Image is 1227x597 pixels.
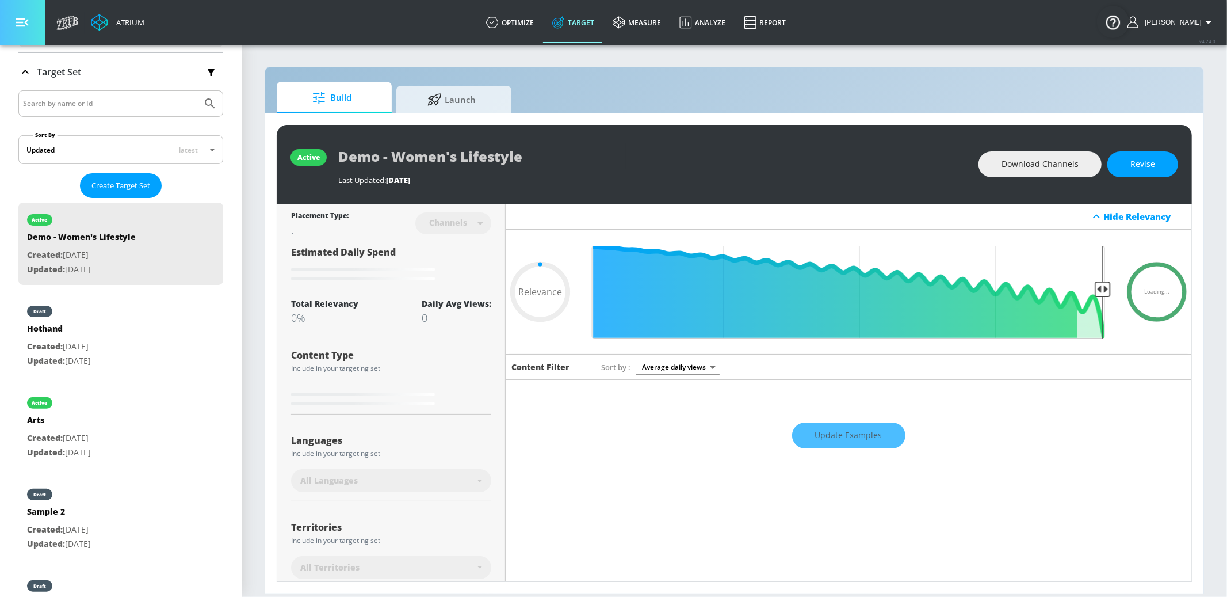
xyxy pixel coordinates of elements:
span: Updated: [27,355,65,366]
div: active [32,217,48,223]
div: All Territories [291,556,491,579]
div: 0% [291,311,358,325]
span: All Languages [300,475,358,486]
div: active [297,153,320,162]
span: Updated: [27,264,65,275]
span: Updated: [27,538,65,549]
div: Updated [26,145,55,155]
div: Atrium [112,17,144,28]
h6: Content Filter [511,362,569,372]
span: All Territories [300,562,360,573]
button: [PERSON_NAME] [1127,16,1215,29]
span: Download Channels [1002,157,1079,172]
div: Include in your targeting set [291,450,491,457]
span: latest [179,145,198,155]
div: draft [33,583,46,589]
p: [DATE] [27,340,91,354]
a: Report [735,2,795,43]
button: Open Resource Center [1097,6,1129,38]
div: activeDemo - Women's LifestyleCreated:[DATE]Updated:[DATE] [18,203,223,285]
div: All Languages [291,469,491,492]
a: Target [543,2,603,43]
div: Total Relevancy [291,298,358,309]
div: Territories [291,523,491,532]
div: 0 [422,311,491,325]
div: Sample 2 [27,506,91,523]
a: optimize [477,2,543,43]
p: [DATE] [27,537,91,552]
p: [DATE] [27,446,91,460]
div: draftHothandCreated:[DATE]Updated:[DATE] [18,294,223,377]
span: Revise [1130,157,1155,172]
span: Created: [27,432,63,443]
button: Revise [1107,151,1178,177]
div: Languages [291,436,491,445]
input: Search by name or Id [23,96,197,111]
div: Hide Relevancy [1103,211,1185,222]
div: Include in your targeting set [291,537,491,544]
p: Target Set [37,66,81,78]
button: Create Target Set [80,173,162,198]
div: Average daily views [636,359,720,375]
div: active [32,400,48,406]
div: activeArtsCreated:[DATE]Updated:[DATE] [18,386,223,468]
p: [DATE] [27,248,136,263]
span: [DATE] [386,175,410,185]
span: login as: casey.cohen@zefr.com [1140,18,1202,26]
span: Create Target Set [91,179,150,192]
span: Relevance [518,287,562,296]
span: Launch [408,86,495,113]
span: Created: [27,341,63,352]
span: Build [288,84,376,112]
span: Loading... [1144,289,1169,295]
span: Created: [27,249,63,260]
div: draft [33,309,46,314]
span: Updated: [27,447,65,458]
div: Hothand [27,323,91,340]
div: Hide Relevancy [506,204,1191,230]
span: v 4.24.0 [1199,38,1215,44]
div: Placement Type: [291,211,349,223]
label: Sort By [33,131,58,139]
div: Content Type [291,351,491,360]
div: draft [33,492,46,497]
div: Last Updated: [338,175,967,185]
a: measure [603,2,670,43]
div: draftSample 2Created:[DATE]Updated:[DATE] [18,477,223,560]
div: Estimated Daily Spend [291,246,491,284]
div: Daily Avg Views: [422,298,491,309]
div: Arts [27,415,91,431]
span: Created: [27,524,63,535]
p: [DATE] [27,523,91,537]
p: [DATE] [27,354,91,368]
p: [DATE] [27,263,136,277]
div: Include in your targeting set [291,365,491,372]
span: Sort by [601,362,630,372]
div: Demo - Women's Lifestyle [27,231,136,248]
a: Atrium [91,14,144,31]
a: Analyze [670,2,735,43]
button: Download Channels [978,151,1102,177]
div: Channels [423,218,473,227]
p: [DATE] [27,431,91,446]
input: Final Threshold [586,246,1111,339]
div: Target Set [18,53,223,91]
span: Estimated Daily Spend [291,246,396,258]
